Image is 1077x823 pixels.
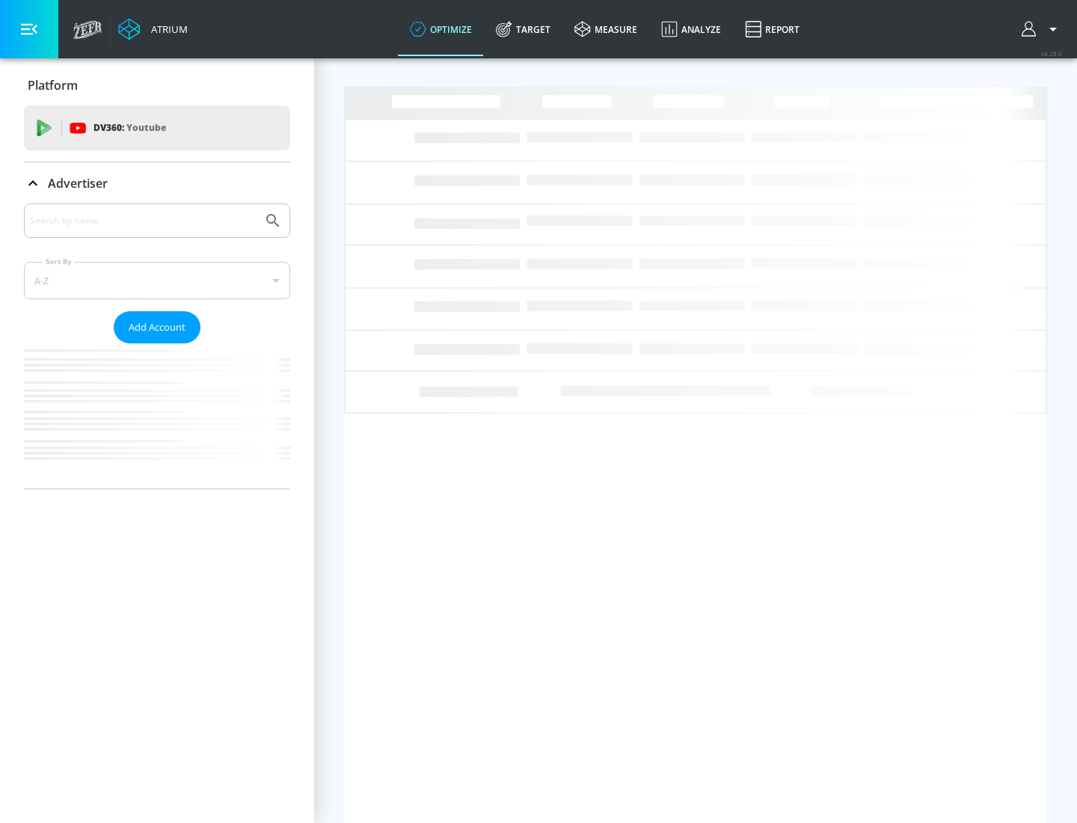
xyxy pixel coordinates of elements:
input: Search by name [30,211,257,230]
a: measure [562,2,649,56]
nav: list of Advertiser [24,343,290,489]
p: Platform [28,77,78,94]
div: Advertiser [24,162,290,204]
a: Atrium [118,18,188,40]
a: Report [733,2,811,56]
div: Platform [24,64,290,106]
button: Add Account [114,311,200,343]
p: DV360: [93,120,166,136]
p: Youtube [126,120,166,135]
a: Analyze [649,2,733,56]
div: Atrium [145,22,188,36]
a: Target [484,2,562,56]
span: v 4.28.0 [1041,49,1062,58]
div: A-Z [24,262,290,299]
div: DV360: Youtube [24,105,290,150]
span: Add Account [129,319,185,336]
div: Advertiser [24,204,290,489]
label: Sort By [43,257,75,266]
a: optimize [398,2,484,56]
p: Advertiser [48,175,108,192]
